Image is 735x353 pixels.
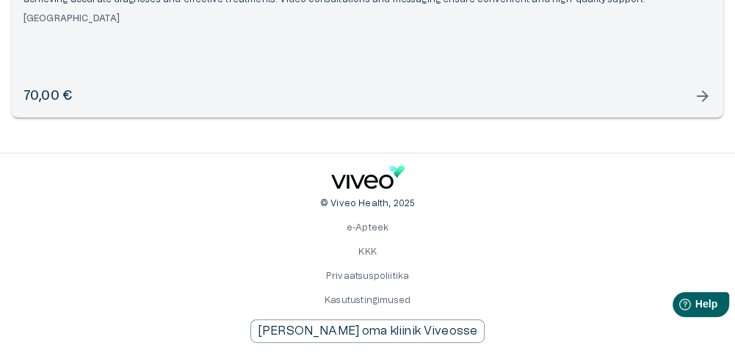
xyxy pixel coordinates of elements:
a: Privaatsuspoliitika [326,272,409,280]
a: Send email to partnership request to viveo [250,319,485,343]
a: Kasutustingimused [325,296,410,305]
div: [PERSON_NAME] oma kliinik Viveosse [250,319,485,343]
iframe: Help widget launcher [620,286,735,327]
h6: [GEOGRAPHIC_DATA] [23,12,712,25]
h6: 70,00 € [23,87,72,106]
span: arrow_forward [694,87,712,105]
p: [PERSON_NAME] oma kliinik Viveosse [258,322,477,340]
a: e-Apteek [347,223,388,232]
a: Navigate to home page [331,165,405,194]
a: KKK [358,247,377,256]
p: © Viveo Health, 2025 [320,197,415,210]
